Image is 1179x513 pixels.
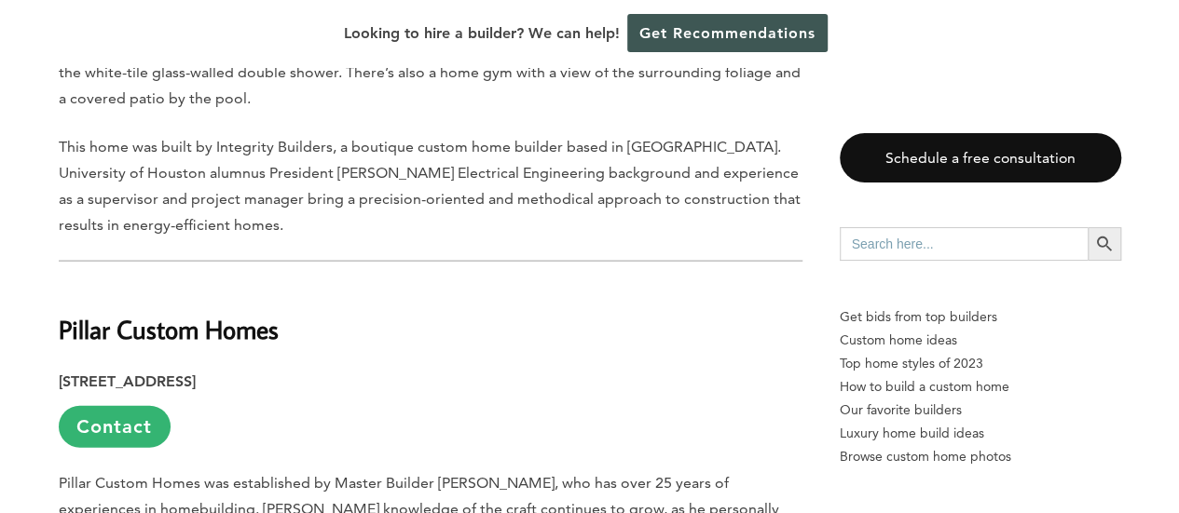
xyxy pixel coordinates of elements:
[59,138,801,234] span: This home was built by Integrity Builders, a boutique custom home builder based in [GEOGRAPHIC_DA...
[840,375,1121,398] a: How to build a custom home
[840,398,1121,422] a: Our favorite builders
[840,305,1121,329] p: Get bids from top builders
[59,372,196,390] strong: [STREET_ADDRESS]
[59,313,279,345] b: Pillar Custom Homes
[840,352,1121,375] a: Top home styles of 2023
[840,227,1088,261] input: Search here...
[840,445,1121,468] a: Browse custom home photos
[840,329,1121,352] a: Custom home ideas
[59,406,171,448] a: Contact
[840,422,1121,445] a: Luxury home build ideas
[627,14,828,52] a: Get Recommendations
[840,133,1121,182] a: Schedule a free consultation
[1094,234,1115,254] svg: Search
